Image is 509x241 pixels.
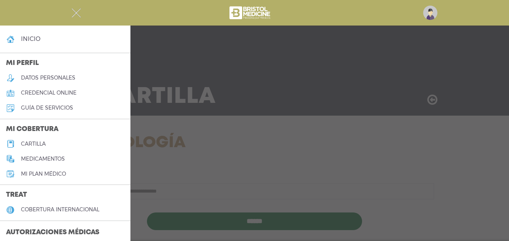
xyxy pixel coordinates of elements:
[21,206,99,213] h5: cobertura internacional
[21,75,75,81] h5: datos personales
[21,35,40,42] h4: inicio
[228,4,273,22] img: bristol-medicine-blanco.png
[21,156,65,162] h5: medicamentos
[21,171,66,177] h5: Mi plan médico
[21,141,46,147] h5: cartilla
[423,6,437,20] img: profile-placeholder.svg
[72,8,81,18] img: Cober_menu-close-white.svg
[21,90,76,96] h5: credencial online
[21,105,73,111] h5: guía de servicios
